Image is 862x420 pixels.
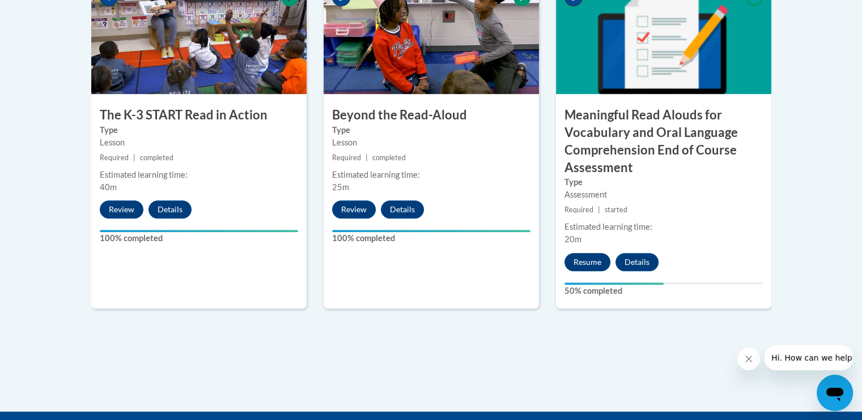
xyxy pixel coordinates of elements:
[598,205,600,214] span: |
[332,124,530,136] label: Type
[100,182,117,192] span: 40m
[100,169,298,181] div: Estimated learning time:
[366,153,368,162] span: |
[564,285,763,297] label: 50% completed
[140,153,173,162] span: completed
[564,205,593,214] span: Required
[605,205,627,214] span: started
[332,169,530,181] div: Estimated learning time:
[332,153,361,162] span: Required
[332,232,530,245] label: 100% completed
[564,282,664,285] div: Your progress
[148,200,192,218] button: Details
[332,230,530,232] div: Your progress
[133,153,135,162] span: |
[817,375,853,411] iframe: Button to launch messaging window
[100,200,143,218] button: Review
[100,232,298,245] label: 100% completed
[737,348,760,370] iframe: Close message
[564,176,763,188] label: Type
[615,253,659,271] button: Details
[564,221,763,233] div: Estimated learning time:
[564,188,763,201] div: Assessment
[556,106,771,176] h3: Meaningful Read Alouds for Vocabulary and Oral Language Comprehension End of Course Assessment
[100,153,129,162] span: Required
[564,234,581,244] span: 20m
[765,345,853,370] iframe: Message from company
[332,200,376,218] button: Review
[91,106,307,124] h3: The K-3 START Read in Action
[332,136,530,149] div: Lesson
[564,253,610,271] button: Resume
[381,200,424,218] button: Details
[100,230,298,232] div: Your progress
[372,153,406,162] span: completed
[100,124,298,136] label: Type
[332,182,349,192] span: 25m
[100,136,298,149] div: Lesson
[324,106,539,124] h3: Beyond the Read-Aloud
[7,8,92,17] span: Hi. How can we help?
